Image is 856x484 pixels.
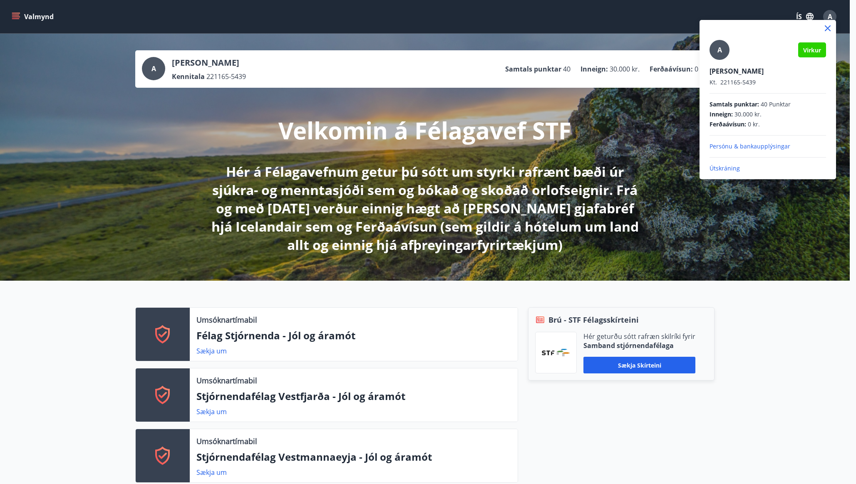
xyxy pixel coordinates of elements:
p: Útskráning [710,164,826,173]
span: 40 Punktar [761,100,791,109]
span: 30.000 kr. [734,110,762,119]
span: Kt. [710,78,717,86]
span: Ferðaávísun : [710,120,746,128]
p: Persónu & bankaupplýsingar [710,142,826,151]
span: Virkur [803,46,821,54]
span: 0 kr. [748,120,760,128]
p: 221165-5439 [710,78,826,86]
p: [PERSON_NAME] [710,67,826,76]
span: Samtals punktar : [710,100,759,109]
span: A [717,45,722,54]
span: Inneign : [710,110,733,119]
